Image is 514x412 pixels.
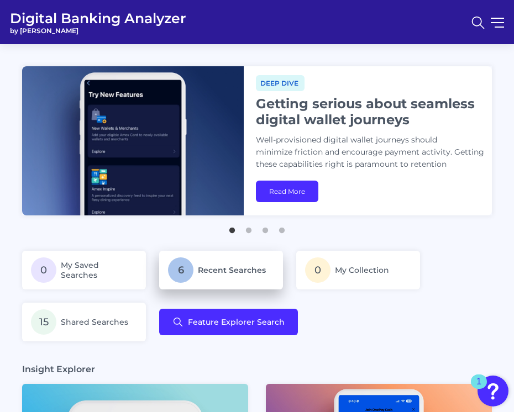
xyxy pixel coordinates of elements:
[10,27,186,35] span: by [PERSON_NAME]
[159,309,298,335] button: Feature Explorer Search
[296,251,420,289] a: 0My Collection
[256,134,486,171] p: Well-provisioned digital wallet journeys should minimize friction and encourage payment activity....
[335,265,389,275] span: My Collection
[227,222,238,233] button: 1
[260,222,271,233] button: 3
[61,260,137,280] span: My Saved Searches
[256,96,486,128] h1: Getting serious about seamless digital wallet journeys
[31,257,56,283] span: 0
[256,181,318,202] a: Read More
[478,376,508,406] button: Open Resource Center, 1 new notification
[31,309,56,335] span: 15
[168,257,193,283] span: 6
[188,318,285,326] span: Feature Explorer Search
[22,66,244,215] img: bannerImg
[243,222,254,233] button: 2
[22,251,146,289] a: 0My Saved Searches
[476,382,481,396] div: 1
[10,10,186,27] span: Digital Banking Analyzer
[276,222,287,233] button: 4
[305,257,331,283] span: 0
[256,75,305,91] span: Deep dive
[61,317,128,327] span: Shared Searches
[159,251,283,289] a: 6Recent Searches
[22,363,95,375] h3: Insight Explorer
[198,265,266,275] span: Recent Searches
[256,77,305,88] a: Deep dive
[22,303,146,341] a: 15Shared Searches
